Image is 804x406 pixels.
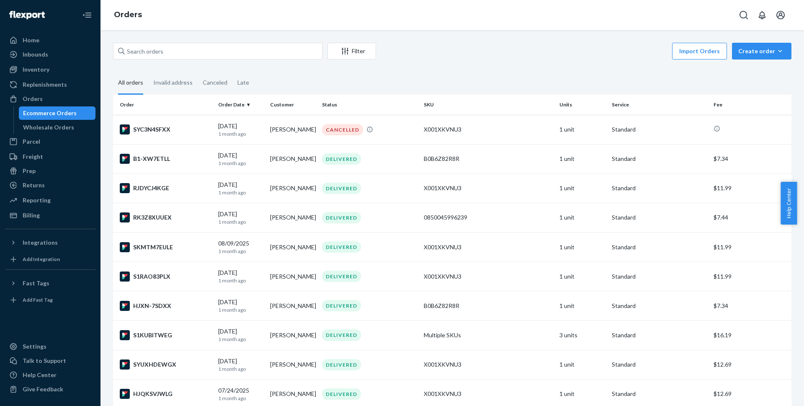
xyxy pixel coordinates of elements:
div: DELIVERED [322,300,361,311]
th: SKU [420,95,556,115]
td: $7.34 [710,144,791,173]
th: Order [113,95,215,115]
td: $16.19 [710,321,791,350]
div: B1-XW7ETLL [120,154,211,164]
a: Reporting [5,194,95,207]
th: Fee [710,95,791,115]
div: HJXN-7SDXX [120,301,211,311]
p: Standard [612,213,707,222]
div: [DATE] [218,122,263,137]
div: X001XKVNU3 [424,272,553,281]
div: 07/24/2025 [218,386,263,402]
div: Wholesale Orders [23,123,74,132]
td: [PERSON_NAME] [267,173,319,203]
td: [PERSON_NAME] [267,115,319,144]
a: Home [5,34,95,47]
td: 1 unit [556,262,608,291]
button: Integrations [5,236,95,249]
div: DELIVERED [322,183,361,194]
div: 0850045996239 [424,213,553,222]
button: Help Center [781,182,797,225]
div: X001XKVNU3 [424,390,553,398]
div: DELIVERED [322,271,361,282]
td: 1 unit [556,203,608,232]
button: Import Orders [672,43,727,59]
p: 1 month ago [218,218,263,225]
div: Canceled [203,72,227,93]
div: [DATE] [218,357,263,372]
a: Orders [5,92,95,106]
div: DELIVERED [322,359,361,370]
div: Add Integration [23,256,60,263]
p: Standard [612,184,707,192]
button: Open Search Box [735,7,752,23]
a: Ecommerce Orders [19,106,96,120]
td: [PERSON_NAME] [267,321,319,350]
div: X001XKVNU3 [424,243,553,251]
a: Replenishments [5,78,95,91]
button: Give Feedback [5,383,95,396]
div: HJQKSVJWLG [120,389,211,399]
div: X001XKVNU3 [424,184,553,192]
a: Parcel [5,135,95,148]
img: Flexport logo [9,11,45,19]
td: $11.99 [710,173,791,203]
div: DELIVERED [322,153,361,165]
p: Standard [612,243,707,251]
div: 08/09/2025 [218,239,263,255]
td: 1 unit [556,291,608,321]
p: 1 month ago [218,395,263,402]
td: Multiple SKUs [420,321,556,350]
td: 1 unit [556,350,608,379]
p: 1 month ago [218,336,263,343]
div: DELIVERED [322,212,361,223]
div: Create order [738,47,785,55]
div: Customer [270,101,315,108]
div: Invalid address [153,72,193,93]
td: [PERSON_NAME] [267,144,319,173]
a: Returns [5,178,95,192]
p: Standard [612,125,707,134]
td: 1 unit [556,115,608,144]
td: $11.99 [710,233,791,262]
div: CANCELLED [322,124,363,135]
p: Standard [612,390,707,398]
a: Billing [5,209,95,222]
div: Filter [328,47,376,55]
div: Talk to Support [23,357,66,365]
div: All orders [118,72,143,95]
th: Order Date [215,95,267,115]
div: DELIVERED [322,241,361,253]
td: 1 unit [556,173,608,203]
td: 1 unit [556,144,608,173]
div: Home [23,36,39,44]
button: Filter [327,43,376,59]
div: Replenishments [23,80,67,89]
div: [DATE] [218,269,263,284]
a: Prep [5,164,95,178]
button: Create order [732,43,791,59]
p: Standard [612,155,707,163]
td: [PERSON_NAME] [267,291,319,321]
div: Freight [23,153,43,161]
p: 1 month ago [218,306,263,313]
p: 1 month ago [218,189,263,196]
div: Inbounds [23,50,48,59]
a: Settings [5,340,95,353]
td: $11.99 [710,262,791,291]
a: Inventory [5,63,95,76]
p: Standard [612,302,707,310]
div: DELIVERED [322,388,361,400]
a: Inbounds [5,48,95,61]
td: [PERSON_NAME] [267,233,319,262]
div: Give Feedback [23,385,63,393]
div: [DATE] [218,298,263,313]
td: 1 unit [556,233,608,262]
div: Billing [23,211,40,220]
th: Status [319,95,420,115]
div: Fast Tags [23,279,49,287]
button: Fast Tags [5,277,95,290]
div: Inventory [23,65,49,74]
div: SYUXHDEWGX [120,359,211,370]
div: [DATE] [218,151,263,167]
